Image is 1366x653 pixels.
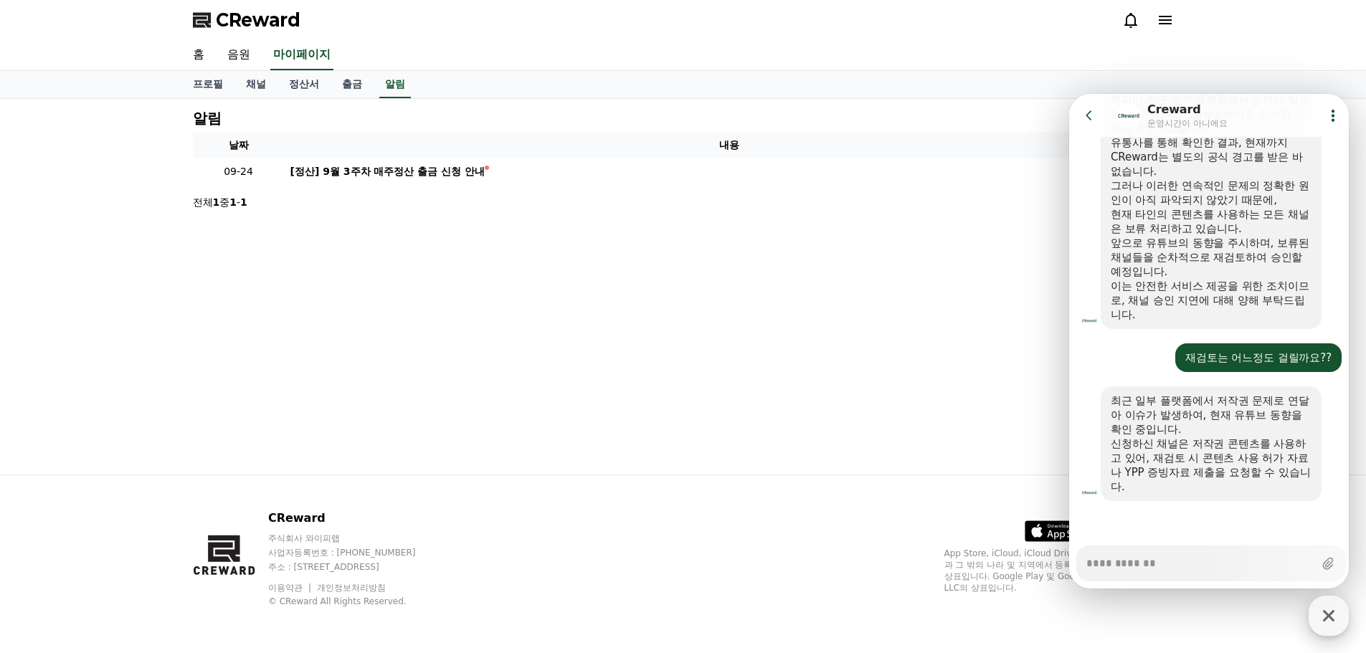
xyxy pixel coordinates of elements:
[317,583,386,593] a: 개인정보처리방침
[268,561,443,573] p: 주소 : [STREET_ADDRESS]
[193,9,300,32] a: CReward
[240,196,247,208] strong: 1
[193,110,222,126] h4: 알림
[268,510,443,527] p: CReward
[181,40,216,70] a: 홈
[1069,94,1349,588] iframe: Channel chat
[193,195,247,209] p: 전체 중 -
[234,71,278,98] a: 채널
[268,596,443,607] p: © CReward All Rights Reserved.
[331,71,374,98] a: 출금
[944,548,1174,594] p: App Store, iCloud, iCloud Drive 및 iTunes Store는 미국과 그 밖의 나라 및 지역에서 등록된 Apple Inc.의 서비스 상표입니다. Goo...
[229,196,237,208] strong: 1
[285,132,1174,158] th: 내용
[268,533,443,544] p: 주식회사 와이피랩
[290,164,1168,179] a: [정산] 9월 3주차 매주정산 출금 신청 안내
[199,164,279,179] p: 09-24
[181,71,234,98] a: 프로필
[290,164,485,179] div: [정산] 9월 3주차 매주정산 출금 신청 안내
[216,40,262,70] a: 음원
[193,132,285,158] th: 날짜
[379,71,411,98] a: 알림
[213,196,220,208] strong: 1
[216,9,300,32] span: CReward
[270,40,333,70] a: 마이페이지
[278,71,331,98] a: 정산서
[268,547,443,558] p: 사업자등록번호 : [PHONE_NUMBER]
[268,583,313,593] a: 이용약관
